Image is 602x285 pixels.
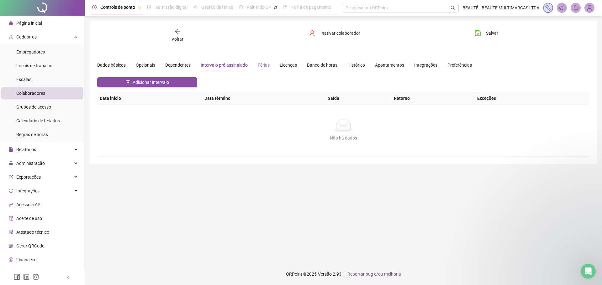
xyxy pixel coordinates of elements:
span: user-add [9,35,13,39]
span: Grupos de acesso [16,104,51,109]
span: Integrações [16,188,40,193]
span: dashboard [239,5,243,9]
span: book [283,5,288,9]
span: Reportar bug e/ou melhoria [347,272,401,277]
span: Regras de horas [16,132,48,137]
span: arrow-left [174,28,181,34]
iframe: Intercom live chat [581,264,596,279]
footer: QRPoint © 2025 - 2.93.1 - [85,263,602,285]
span: instagram [33,274,39,280]
span: qrcode [9,244,13,248]
span: linkedin [23,274,29,280]
span: Voltar [172,37,183,42]
div: Dependentes [165,62,191,69]
span: Painel do DP [247,5,271,10]
div: Opcionais [136,62,155,69]
span: Folha de pagamento [291,5,331,10]
span: audit [9,216,13,221]
span: Escalas [16,77,31,82]
span: Locais de trabalho [16,63,52,68]
span: pushpin [274,6,277,9]
div: Histórico [347,62,365,69]
span: Relatórios [16,147,36,152]
span: bell [573,5,578,11]
th: Data início [97,92,202,104]
span: sun [193,5,198,9]
span: Acesso à API [16,202,42,207]
span: clock-circle [92,5,97,9]
span: Exportações [16,175,41,180]
span: home [9,21,13,25]
th: Exceções [475,92,569,104]
span: file [9,147,13,152]
th: Retorno [391,92,475,104]
span: BEAUTÉ - BEAUTE MULTIMARCAS LTDA [462,4,539,11]
div: Férias [258,62,270,69]
img: 76697 [585,3,594,13]
span: Administração [16,161,45,166]
span: Financeiro [16,257,37,262]
span: Adicionar intervalo [133,79,169,86]
span: notification [559,5,565,11]
div: Banco de horas [307,62,337,69]
div: Intervalo pré-assinalado [201,62,248,69]
img: sparkle-icon.fc2bf0ac1784a2077858766a79e2daf3.svg [545,4,552,11]
span: Gerar QRCode [16,243,44,248]
span: Gestão de férias [201,5,233,10]
span: Atestado técnico [16,230,49,235]
span: Colaboradores [16,91,45,96]
span: export [9,175,13,179]
div: Preferências [447,62,472,69]
span: sync [9,189,13,193]
span: api [9,202,13,207]
button: Salvar [470,28,503,38]
span: Página inicial [16,21,42,26]
div: Licenças [280,62,297,69]
span: search [451,6,455,10]
div: Apontamentos [375,62,404,69]
div: Não há dados [105,135,582,141]
span: solution [9,230,13,234]
span: user-delete [309,30,315,36]
span: lock [9,161,13,165]
span: save [475,30,481,36]
span: dollar [9,257,13,262]
span: Cadastros [16,34,37,39]
span: Empregadores [16,49,45,54]
div: Integrações [414,62,437,69]
button: Adicionar intervalo [97,77,197,87]
span: file-done [147,5,151,9]
span: hourglass [126,80,130,84]
span: Inativar colaborador [320,30,360,37]
span: left [66,275,71,280]
th: Data término [202,92,325,104]
span: Aceite de uso [16,216,42,221]
span: Versão [318,272,332,277]
div: Dados básicos [97,62,126,69]
span: Calendário de feriados [16,118,60,123]
th: Saída [325,92,391,104]
span: pushpin [138,6,141,9]
span: Controle de ponto [100,5,135,10]
span: Admissão digital [155,5,187,10]
span: facebook [14,274,20,280]
button: Inativar colaborador [304,28,365,38]
span: Salvar [486,30,498,37]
